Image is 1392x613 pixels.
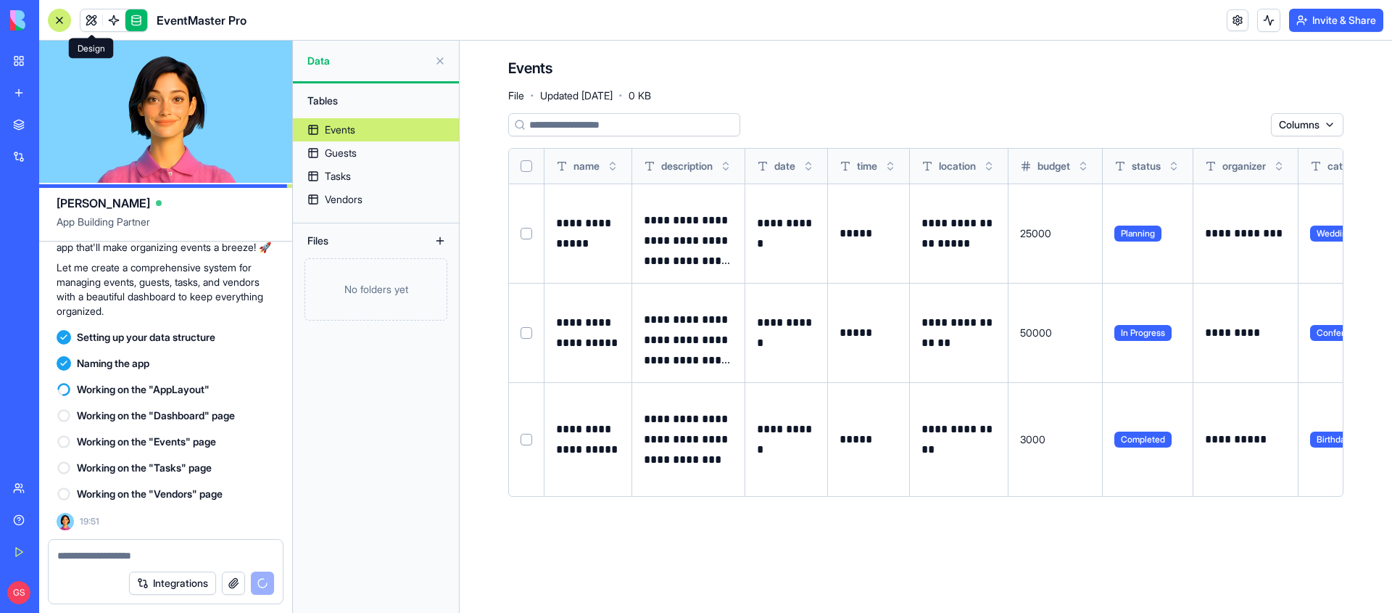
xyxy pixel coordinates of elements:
button: Toggle sort [1167,159,1181,173]
button: Toggle sort [883,159,898,173]
span: Naming the app [77,356,149,371]
span: name [573,159,600,173]
span: File [508,89,524,103]
h4: Events [508,58,552,78]
span: Completed [1114,432,1172,448]
span: · [618,84,623,107]
div: Vendors [325,192,362,207]
div: Events [325,123,355,137]
span: organizer [1222,159,1266,173]
a: Tasks [293,165,459,188]
button: Select row [521,327,532,339]
div: No folders yet [304,258,447,321]
p: Let me create a comprehensive system for managing events, guests, tasks, and vendors with a beaut... [57,260,275,318]
span: Wedding [1310,226,1359,242]
a: No folders yet [293,258,459,321]
img: Ella_00000_wcx2te.png [57,513,74,530]
div: Design [69,38,114,59]
span: Setting up your data structure [77,330,215,345]
span: 50000 [1020,326,1052,339]
div: Files [300,229,416,252]
span: EventMaster Pro [157,12,246,29]
span: Working on the "Dashboard" page [77,408,235,423]
a: Vendors [293,188,459,211]
span: 25000 [1020,227,1051,239]
span: Working on the "Vendors" page [77,487,223,501]
span: 19:51 [80,516,99,527]
a: Guests [293,141,459,165]
a: Events [293,118,459,141]
div: Guests [325,146,357,160]
div: Tables [300,89,452,112]
span: description [661,159,713,173]
span: [PERSON_NAME] [57,194,150,212]
button: Toggle sort [1076,159,1090,173]
span: Planning [1114,226,1161,242]
button: Toggle sort [801,159,816,173]
span: 3000 [1020,433,1045,445]
button: Invite & Share [1289,9,1383,32]
span: GS [7,581,30,604]
span: 0 KB [629,89,651,103]
button: Toggle sort [982,159,996,173]
span: Conference [1310,325,1371,341]
span: Updated [DATE] [540,89,613,103]
span: date [774,159,795,173]
button: Integrations [129,572,216,595]
span: In Progress [1114,325,1172,341]
button: Select all [521,160,532,172]
button: Toggle sort [605,159,620,173]
button: Select row [521,434,532,445]
span: Birthday [1310,432,1356,448]
span: Data [307,54,428,68]
button: Toggle sort [718,159,733,173]
span: category [1327,159,1370,173]
button: Columns [1271,113,1343,136]
span: Working on the "Tasks" page [77,461,212,475]
button: Select row [521,228,532,239]
div: Tasks [325,169,351,184]
span: budget [1037,159,1070,173]
span: · [530,84,534,107]
span: App Building Partner [57,215,275,241]
img: logo [10,10,100,30]
span: status [1132,159,1161,173]
span: Working on the "Events" page [77,435,216,449]
span: Working on the "AppLayout" [77,382,210,397]
span: location [939,159,976,173]
span: time [857,159,877,173]
button: Toggle sort [1272,159,1286,173]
